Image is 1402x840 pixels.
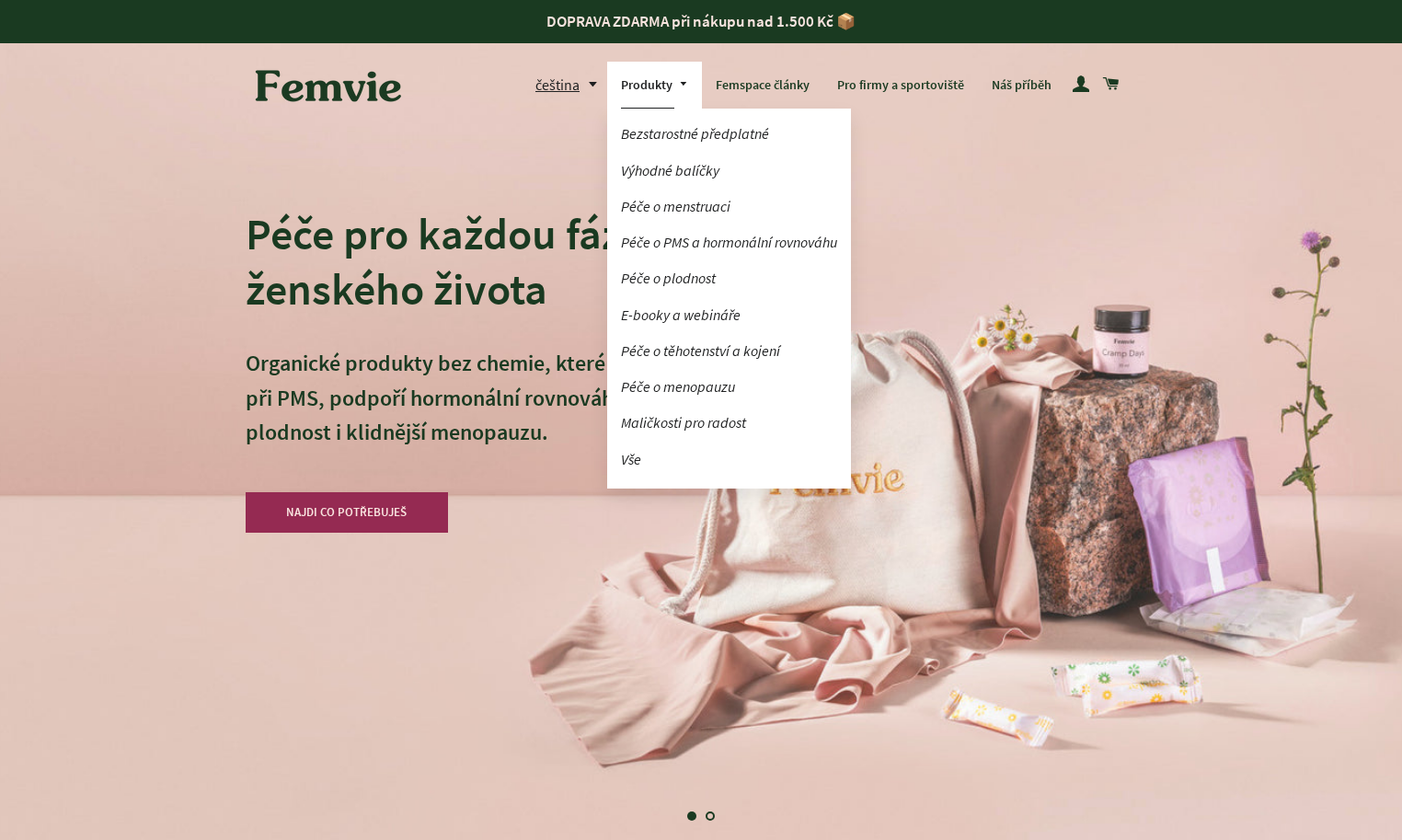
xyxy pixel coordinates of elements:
[702,62,823,109] a: Femspace články
[607,371,851,403] a: Péče o menopauzu
[607,407,851,439] a: Maličkosti pro radost
[607,190,851,223] a: Péče o menstruaci
[607,62,703,109] a: Produkty
[607,118,851,150] a: Bezstarostné předplatné
[978,62,1065,109] a: Náš příběh
[607,226,851,259] a: Péče o PMS a hormonální rovnováhu
[607,299,851,331] a: E-booky a webináře
[246,206,656,316] h2: Péče pro každou fázi ženského života
[607,262,851,294] a: Péče o plodnost
[607,443,851,476] a: Vše
[246,346,656,484] p: Organické produkty bez chemie, které uleví při PMS, podpoří hormonální rovnováhu, plodnost i klid...
[701,807,719,825] a: Načíst snímek 2
[535,73,607,98] button: čeština
[1117,794,1163,840] button: Další snímek
[235,794,281,840] button: Předchozí snímek
[607,155,851,187] a: Výhodné balíčky
[823,62,978,109] a: Pro firmy a sportoviště
[246,57,411,114] img: Femvie
[683,807,701,825] a: Posun 1, aktuální
[607,335,851,367] a: Péče o těhotenství a kojení
[246,492,448,533] a: NAJDI CO POTŘEBUJEŠ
